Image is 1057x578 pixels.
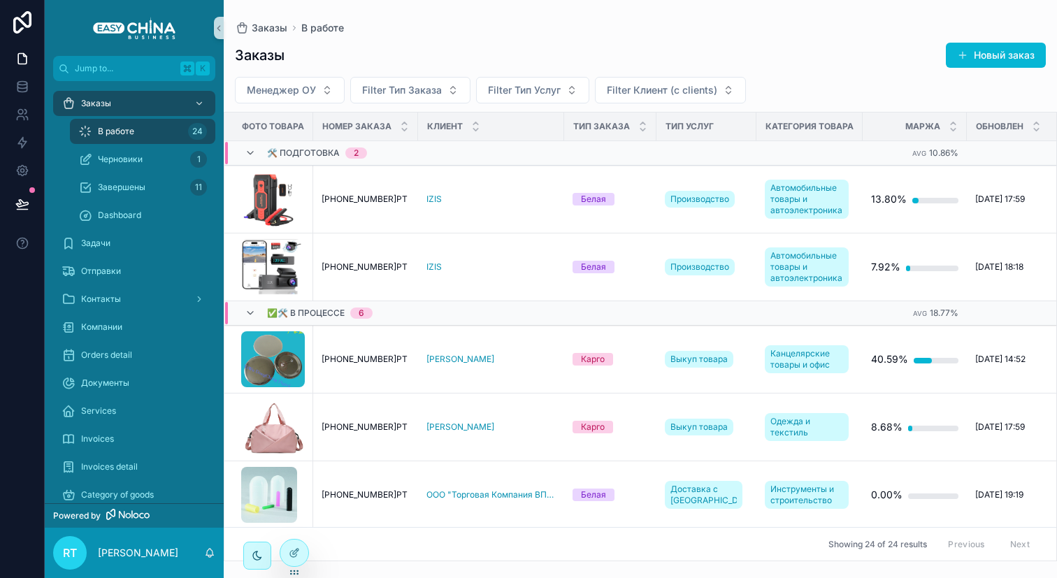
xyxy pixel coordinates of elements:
[322,261,408,273] span: [PHONE_NUMBER]РТ
[665,348,748,370] a: Выкуп товара
[573,421,648,433] a: Карго
[765,481,849,509] a: Инструменты и строительство
[912,150,926,157] small: Avg
[53,370,215,396] a: Документы
[53,231,215,256] a: Задачи
[235,77,345,103] button: Select Button
[241,399,305,455] a: 23.png
[975,354,1026,365] span: [DATE] 14:52
[665,188,748,210] a: Производство
[573,193,648,205] a: Белая
[670,484,737,506] span: Доставка с [GEOGRAPHIC_DATA]
[354,147,359,159] div: 2
[670,194,729,205] span: Производство
[81,266,121,277] span: Отправки
[665,259,735,275] a: Производство
[476,77,589,103] button: Select Button
[765,180,849,219] a: Автомобильные товары и автоэлектроника
[946,43,1046,68] a: Новый заказ
[770,348,843,370] span: Канцелярские товары и офис
[322,489,408,500] span: [PHONE_NUMBER]РТ
[573,353,648,366] a: Карго
[871,413,903,441] div: 8.68%
[581,261,606,273] div: Белая
[975,194,1025,205] span: [DATE] 17:59
[765,410,854,444] a: Одежда и текстиль
[301,21,344,35] a: В работе
[765,413,849,441] a: Одежда и текстиль
[975,261,1023,273] span: [DATE] 18:18
[573,489,648,501] a: Белая
[75,63,175,74] span: Jump to...
[426,354,494,365] a: [PERSON_NAME]
[665,416,748,438] a: Выкуп товара
[765,478,854,512] a: Инструменты и строительство
[670,354,728,365] span: Выкуп товара
[488,83,561,97] span: Filter Тип Услуг
[322,261,410,273] a: [PHONE_NUMBER]РТ
[241,467,297,523] img: silicone-caps-500_425.jpg
[81,98,111,109] span: Заказы
[765,247,849,287] a: Автомобильные товары и автоэлектроника
[98,126,134,137] span: В работе
[913,310,927,317] small: Avg
[930,308,958,318] span: 18.77%
[267,308,345,319] span: ✅🛠️ В процессе
[426,421,494,433] a: [PERSON_NAME]
[241,171,305,227] a: Screenshot-at-Aug-26-12-50-10.png
[70,147,215,172] a: Черновики1
[665,191,735,208] a: Производство
[322,354,410,365] a: [PHONE_NUMBER]РТ
[765,121,854,132] span: Категория Товара
[871,413,958,441] a: 8.68%
[871,253,958,281] a: 7.92%
[322,421,410,433] a: [PHONE_NUMBER]РТ
[252,21,287,35] span: Заказы
[871,185,958,213] a: 13.80%
[241,239,305,295] a: Monosnap-IZIS---регистраторы-от-18.10.2024---Google-Таблицы-2024-12-23-17-57-26.png
[350,77,470,103] button: Select Button
[581,353,605,366] div: Карго
[426,194,442,205] span: IZIS
[322,194,410,205] a: [PHONE_NUMBER]РТ
[53,426,215,451] a: Invoices
[665,419,733,435] a: Выкуп товара
[426,261,556,273] a: IZIS
[81,405,116,417] span: Services
[98,546,178,560] p: [PERSON_NAME]
[426,421,556,433] a: [PERSON_NAME]
[53,454,215,479] a: Invoices detail
[190,179,207,196] div: 11
[426,489,556,500] a: ООО "Торговая Компания ВПК"
[81,321,122,333] span: Компании
[241,171,296,227] img: Screenshot-at-Aug-26-12-50-10.png
[53,398,215,424] a: Services
[190,151,207,168] div: 1
[670,421,728,433] span: Выкуп товара
[871,253,900,281] div: 7.92%
[770,484,843,506] span: Инструменты и строительство
[581,193,606,205] div: Белая
[828,539,927,550] span: Showing 24 of 24 results
[905,121,940,132] span: Маржа
[63,544,77,561] span: RT
[770,416,843,438] span: Одежда и текстиль
[871,345,958,373] a: 40.59%
[81,377,129,389] span: Документы
[665,351,733,368] a: Выкуп товара
[765,177,854,222] a: Автомобильные товары и автоэлектроника
[53,510,101,521] span: Powered by
[53,91,215,116] a: Заказы
[770,250,843,284] span: Автомобильные товары и автоэлектроника
[665,256,748,278] a: Производство
[322,194,408,205] span: [PHONE_NUMBER]РТ
[581,421,605,433] div: Карго
[81,433,114,445] span: Invoices
[871,185,907,213] div: 13.80%
[665,478,748,512] a: Доставка с [GEOGRAPHIC_DATA]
